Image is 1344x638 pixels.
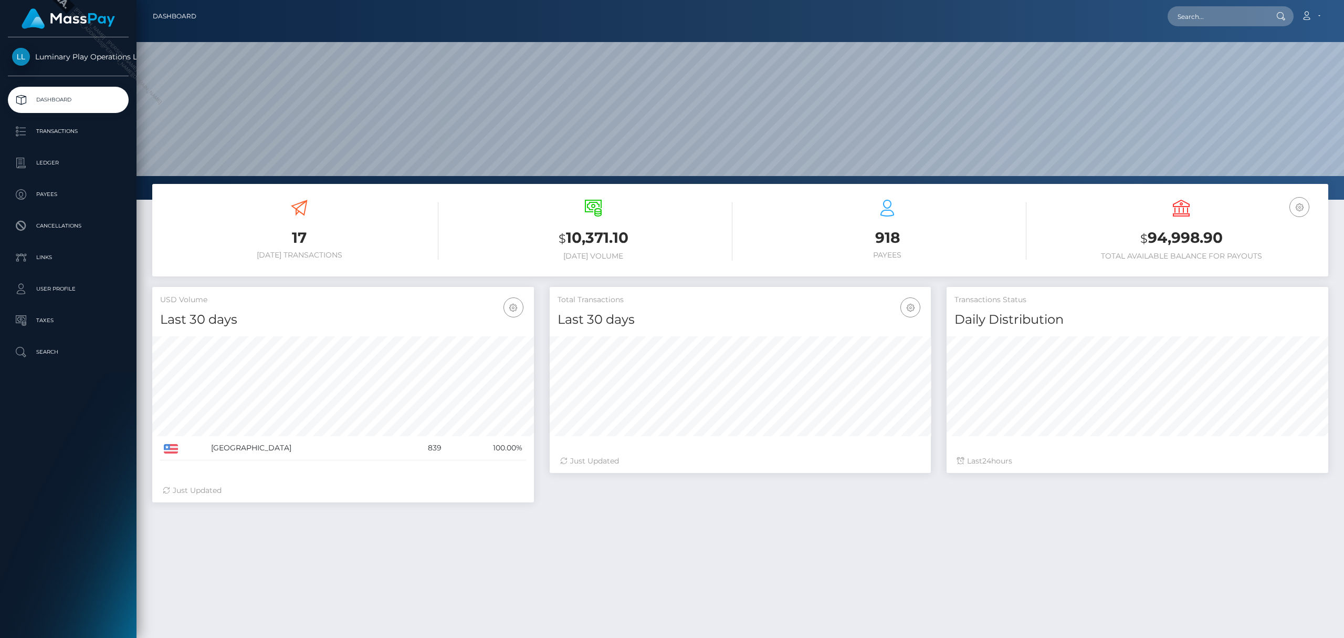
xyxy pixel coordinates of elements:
[560,456,921,467] div: Just Updated
[982,456,991,466] span: 24
[445,436,526,460] td: 100.00%
[1168,6,1266,26] input: Search...
[8,244,129,271] a: Links
[12,124,124,139] p: Transactions
[12,92,124,108] p: Dashboard
[559,231,566,246] small: $
[8,339,129,365] a: Search
[954,311,1320,329] h4: Daily Distribution
[957,456,1318,467] div: Last hours
[12,218,124,234] p: Cancellations
[8,118,129,145] a: Transactions
[12,187,124,202] p: Payees
[153,5,196,27] a: Dashboard
[160,228,438,248] h3: 17
[400,436,446,460] td: 839
[8,150,129,176] a: Ledger
[12,250,124,265] p: Links
[164,444,178,454] img: US.png
[8,52,129,61] span: Luminary Play Operations Limited
[8,307,129,334] a: Taxes
[8,181,129,208] a: Payees
[12,281,124,297] p: User Profile
[954,295,1320,305] h5: Transactions Status
[8,213,129,239] a: Cancellations
[163,485,523,496] div: Just Updated
[12,313,124,328] p: Taxes
[8,276,129,302] a: User Profile
[12,48,30,66] img: Luminary Play Operations Limited
[748,228,1026,248] h3: 918
[1042,252,1320,261] h6: Total Available Balance for Payouts
[1140,231,1148,246] small: $
[12,155,124,171] p: Ledger
[454,252,732,261] h6: [DATE] Volume
[160,295,526,305] h5: USD Volume
[22,8,115,29] img: MassPay Logo
[558,295,923,305] h5: Total Transactions
[1042,228,1320,249] h3: 94,998.90
[454,228,732,249] h3: 10,371.10
[12,344,124,360] p: Search
[8,87,129,113] a: Dashboard
[160,311,526,329] h4: Last 30 days
[207,436,400,460] td: [GEOGRAPHIC_DATA]
[748,251,1026,260] h6: Payees
[160,251,438,260] h6: [DATE] Transactions
[558,311,923,329] h4: Last 30 days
